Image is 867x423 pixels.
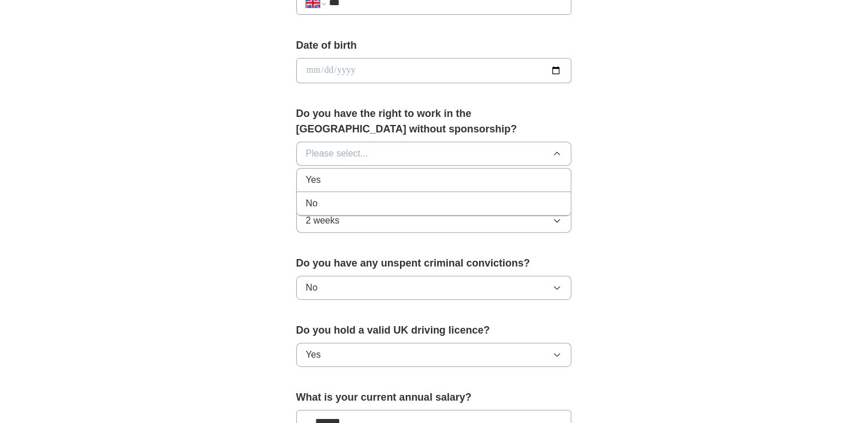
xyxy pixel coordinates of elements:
label: Do you have any unspent criminal convictions? [296,256,571,271]
span: No [306,197,317,210]
button: Yes [296,343,571,367]
span: No [306,281,317,295]
span: 2 weeks [306,214,340,228]
button: 2 weeks [296,209,571,233]
button: Please select... [296,142,571,166]
span: Yes [306,173,321,187]
label: Do you hold a valid UK driving licence? [296,323,571,338]
label: What is your current annual salary? [296,390,571,405]
label: Do you have the right to work in the [GEOGRAPHIC_DATA] without sponsorship? [296,106,571,137]
label: Date of birth [296,38,571,53]
button: No [296,276,571,300]
span: Yes [306,348,321,362]
span: Please select... [306,147,368,160]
